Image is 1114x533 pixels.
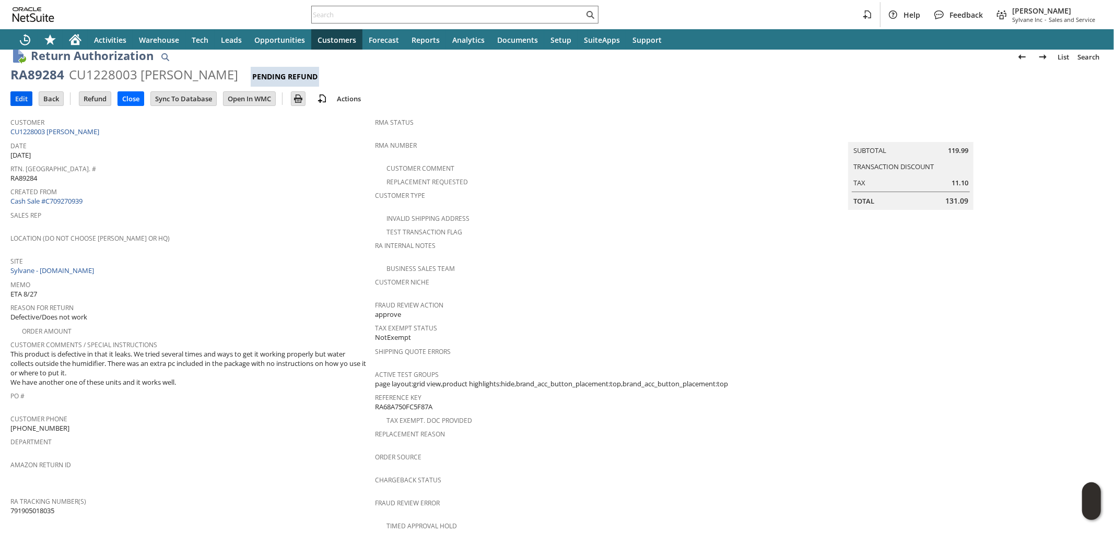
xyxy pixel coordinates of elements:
[224,92,275,105] input: Open In WMC
[10,506,54,516] span: 791905018035
[192,35,208,45] span: Tech
[185,29,215,50] a: Tech
[333,94,365,103] a: Actions
[945,196,968,206] span: 131.09
[251,67,319,87] div: Pending Refund
[316,92,329,105] img: add-record.svg
[22,327,72,336] a: Order Amount
[10,211,41,220] a: Sales Rep
[312,8,584,21] input: Search
[584,8,596,21] svg: Search
[248,29,311,50] a: Opportunities
[159,51,171,63] img: Quick Find
[412,35,440,45] span: Reports
[69,33,81,46] svg: Home
[11,92,32,105] input: Edit
[44,33,56,46] svg: Shortcuts
[215,29,248,50] a: Leads
[10,234,170,243] a: Location (Do Not Choose [PERSON_NAME] or HQ)
[1012,6,1095,16] span: [PERSON_NAME]
[133,29,185,50] a: Warehouse
[375,241,436,250] a: RA Internal Notes
[39,92,63,105] input: Back
[853,196,874,206] a: Total
[10,66,64,83] div: RA89284
[375,430,445,439] a: Replacement reason
[948,146,968,156] span: 119.99
[375,347,451,356] a: Shipping Quote Errors
[10,349,370,387] span: This product is defective in that it leaks. We tried several times and ways to get it working pro...
[446,29,491,50] a: Analytics
[10,127,102,136] a: CU1228003 [PERSON_NAME]
[10,303,74,312] a: Reason For Return
[452,35,485,45] span: Analytics
[1012,16,1042,23] span: Sylvane Inc
[952,178,968,188] span: 11.10
[311,29,362,50] a: Customers
[369,35,399,45] span: Forecast
[10,150,31,160] span: [DATE]
[375,476,441,484] a: Chargeback Status
[13,7,54,22] svg: logo
[63,29,88,50] a: Home
[10,280,30,289] a: Memo
[13,29,38,50] a: Recent Records
[853,146,886,155] a: Subtotal
[254,35,305,45] span: Opportunities
[1049,16,1095,23] span: Sales and Service
[626,29,668,50] a: Support
[375,370,439,379] a: Active Test Groups
[10,392,25,400] a: PO #
[221,35,242,45] span: Leads
[139,35,179,45] span: Warehouse
[550,35,571,45] span: Setup
[497,35,538,45] span: Documents
[375,301,443,310] a: Fraud Review Action
[491,29,544,50] a: Documents
[1016,51,1028,63] img: Previous
[1053,49,1073,65] a: List
[375,310,401,319] span: approve
[31,47,154,64] h1: Return Authorization
[10,118,44,127] a: Customer
[10,266,97,275] a: Sylvane - [DOMAIN_NAME]
[362,29,405,50] a: Forecast
[10,141,27,150] a: Date
[584,35,620,45] span: SuiteApps
[375,118,414,127] a: RMA Status
[10,196,83,206] a: Cash Sale #C709270939
[1082,502,1101,520] span: Oracle Guided Learning Widget. To move around, please hold and drag
[38,29,63,50] div: Shortcuts
[386,164,454,173] a: Customer Comment
[1082,482,1101,520] iframe: Click here to launch Oracle Guided Learning Help Panel
[291,92,305,105] input: Print
[151,92,216,105] input: Sync To Database
[848,125,974,142] caption: Summary
[10,423,69,433] span: [PHONE_NUMBER]
[375,393,421,402] a: Reference Key
[375,191,425,200] a: Customer Type
[375,333,411,342] span: NotExempt
[10,497,86,506] a: RA Tracking Number(s)
[386,416,472,425] a: Tax Exempt. Doc Provided
[375,324,437,333] a: Tax Exempt Status
[386,522,457,530] a: Timed Approval Hold
[375,278,429,287] a: Customer Niche
[1037,51,1049,63] img: Next
[853,162,934,171] a: Transaction Discount
[10,187,57,196] a: Created From
[69,66,238,83] div: CU1228003 [PERSON_NAME]
[10,340,157,349] a: Customer Comments / Special Instructions
[544,29,578,50] a: Setup
[118,92,144,105] input: Close
[949,10,983,20] span: Feedback
[375,141,417,150] a: RMA Number
[375,379,729,389] span: page layout:grid view,product highlights:hide,brand_acc_button_placement:top,brand_acc_button_pla...
[10,437,52,446] a: Department
[386,214,470,223] a: Invalid Shipping Address
[10,460,71,469] a: Amazon Return ID
[405,29,446,50] a: Reports
[386,177,468,186] a: Replacement Requested
[375,499,440,507] a: Fraud Review Error
[375,402,432,412] span: RA68A750FC5F87A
